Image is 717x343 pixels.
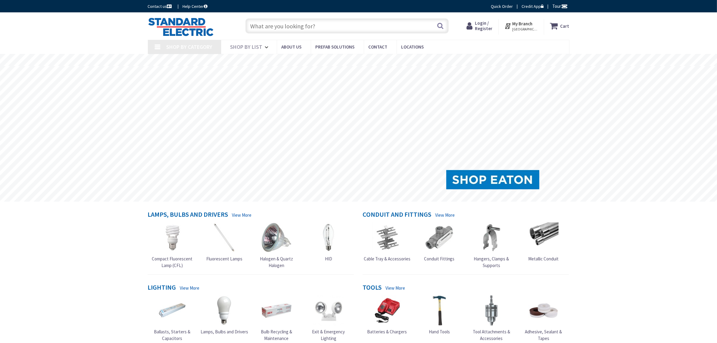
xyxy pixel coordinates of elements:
[504,20,538,31] div: My Branch [GEOGRAPHIC_DATA], [GEOGRAPHIC_DATA]
[491,3,513,9] a: Quick Order
[167,43,213,50] span: Shop By Category
[313,295,344,326] img: Exit & Emergency Lighting
[553,3,568,9] span: Tour
[367,329,407,335] span: Batteries & Chargers
[148,222,197,269] a: Compact Fluorescent Lamp (CFL) Compact Fluorescent Lamp (CFL)
[367,295,407,335] a: Batteries & Chargers Batteries & Chargers
[152,256,192,268] span: Compact Fluorescent Lamp (CFL)
[372,222,402,253] img: Cable Tray & Accessories
[429,329,450,335] span: Hand Tools
[528,222,559,262] a: Metallic Conduit Metallic Conduit
[363,284,382,292] h4: Tools
[252,295,301,341] a: Bulb Recycling & Maintenance Bulb Recycling & Maintenance
[148,17,214,36] img: Standard Electric
[476,222,507,253] img: Hangers, Clamps & Supports
[519,295,568,341] a: Adhesive, Sealant & Tapes Adhesive, Sealant & Tapes
[209,222,239,253] img: Fluorescent Lamps
[230,43,263,50] span: Shop By List
[232,212,251,218] a: View More
[424,222,454,253] img: Conduit Fittings
[528,256,559,262] span: Metallic Conduit
[304,295,353,341] a: Exit & Emergency Lighting Exit & Emergency Lighting
[154,329,190,341] span: Ballasts, Starters & Capacitors
[424,222,455,262] a: Conduit Fittings Conduit Fittings
[261,222,291,253] img: Halogen & Quartz Halogen
[363,211,431,219] h4: Conduit and Fittings
[467,295,516,341] a: Tool Attachments & Accessories Tool Attachments & Accessories
[424,256,455,262] span: Conduit Fittings
[522,3,544,9] a: Credit App
[528,295,559,326] img: Adhesive, Sealant & Tapes
[372,295,402,326] img: Batteries & Chargers
[473,329,510,341] span: Tool Attachments & Accessories
[313,222,344,253] img: HID
[385,285,405,291] a: View More
[282,44,302,50] span: About Us
[550,20,569,31] a: Cart
[528,222,559,253] img: Metallic Conduit
[512,21,532,27] strong: My Branch
[325,256,332,262] span: HID
[474,256,509,268] span: Hangers, Clamps & Supports
[201,295,248,335] a: Lamps, Bulbs and Drivers Lamps, Bulbs and Drivers
[369,44,388,50] span: Contact
[180,285,199,291] a: View More
[206,222,242,262] a: Fluorescent Lamps Fluorescent Lamps
[316,44,355,50] span: Prefab Solutions
[148,295,197,341] a: Ballasts, Starters & Capacitors Ballasts, Starters & Capacitors
[401,44,424,50] span: Locations
[201,329,248,335] span: Lamps, Bulbs and Drivers
[364,222,410,262] a: Cable Tray & Accessories Cable Tray & Accessories
[312,329,345,341] span: Exit & Emergency Lighting
[183,3,208,9] a: Help Center
[209,295,239,326] img: Lamps, Bulbs and Drivers
[435,212,455,218] a: View More
[525,329,562,341] span: Adhesive, Sealant & Tapes
[560,20,569,31] strong: Cart
[148,3,173,9] a: Contact us
[467,222,516,269] a: Hangers, Clamps & Supports Hangers, Clamps & Supports
[424,295,454,335] a: Hand Tools Hand Tools
[157,295,187,326] img: Ballasts, Starters & Capacitors
[261,329,292,341] span: Bulb Recycling & Maintenance
[252,222,301,269] a: Halogen & Quartz Halogen Halogen & Quartz Halogen
[148,284,176,292] h4: Lighting
[475,20,492,31] span: Login / Register
[157,222,187,253] img: Compact Fluorescent Lamp (CFL)
[206,256,242,262] span: Fluorescent Lamps
[313,222,344,262] a: HID HID
[512,27,538,32] span: [GEOGRAPHIC_DATA], [GEOGRAPHIC_DATA]
[261,295,291,326] img: Bulb Recycling & Maintenance
[12,4,34,10] span: Support
[264,57,454,64] rs-layer: Coronavirus: Our Commitment to Our Employees and Customers
[148,211,228,219] h4: Lamps, Bulbs and Drivers
[364,256,410,262] span: Cable Tray & Accessories
[260,256,293,268] span: Halogen & Quartz Halogen
[424,295,454,326] img: Hand Tools
[476,295,507,326] img: Tool Attachments & Accessories
[466,20,492,31] a: Login / Register
[245,18,449,33] input: What are you looking for?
